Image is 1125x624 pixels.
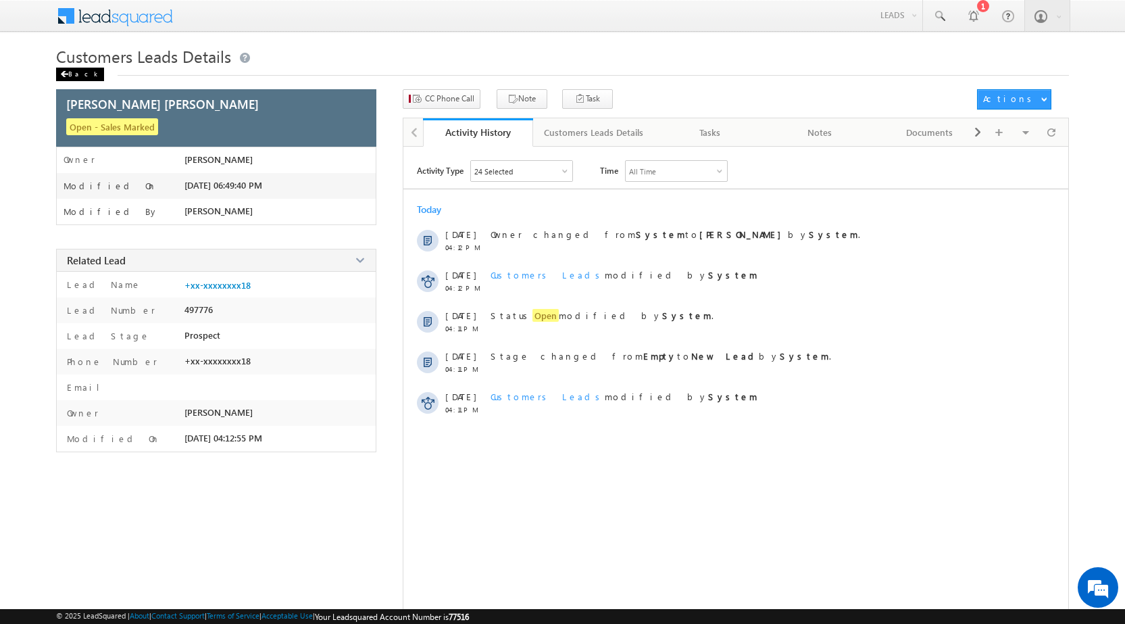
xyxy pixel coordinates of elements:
strong: System [780,350,829,362]
strong: New Lead [691,350,759,362]
span: Activity Type [417,160,464,181]
div: Notes [776,124,864,141]
div: All Time [629,167,656,176]
span: [DATE] [445,229,476,240]
button: Task [562,89,613,109]
strong: Empty [643,350,677,362]
button: Note [497,89,547,109]
span: 77516 [449,612,469,622]
span: Stage changed from to by . [491,350,831,362]
div: Activity History [433,126,523,139]
span: [PERSON_NAME] [PERSON_NAME] [66,95,259,112]
span: [DATE] 06:49:40 PM [184,180,262,191]
a: Documents [875,118,985,147]
span: 04:12 PM [445,284,486,292]
span: Prospect [184,330,220,341]
span: Time [600,160,618,181]
strong: System [636,229,685,240]
a: Contact Support [151,611,205,620]
span: [DATE] [445,391,476,402]
label: Modified On [64,181,157,191]
span: Open [532,309,559,322]
span: 04:12 PM [445,243,486,251]
span: [DATE] [445,310,476,321]
button: CC Phone Call [403,89,480,109]
span: Your Leadsquared Account Number is [315,612,469,622]
span: 04:11 PM [445,365,486,373]
a: Customers Leads Details [533,118,655,147]
span: Customers Leads [491,269,605,281]
span: 04:11 PM [445,406,486,414]
label: Lead Stage [64,330,150,341]
span: [PERSON_NAME] [184,407,253,418]
label: Owner [64,407,99,418]
strong: System [809,229,858,240]
div: Chat with us now [70,71,227,89]
span: 04:11 PM [445,325,486,333]
button: Actions [977,89,1051,110]
div: Tasks [666,124,753,141]
div: Today [417,203,461,216]
span: CC Phone Call [425,93,474,105]
a: About [130,611,149,620]
label: Modified By [64,206,159,217]
span: 497776 [184,304,213,315]
a: Terms of Service [207,611,259,620]
div: Owner Changed,Status Changed,Stage Changed,Source Changed,Notes & 19 more.. [471,161,572,181]
span: [DATE] [445,269,476,281]
div: Documents [886,124,973,141]
label: Email [64,381,110,393]
strong: [PERSON_NAME] [699,229,788,240]
strong: System [708,391,757,402]
strong: System [662,310,711,321]
div: Back [56,68,104,81]
span: © 2025 LeadSquared | | | | | [56,611,469,622]
span: Customers Leads Details [56,45,231,67]
span: modified by [491,269,757,281]
label: Phone Number [64,356,157,367]
span: [PERSON_NAME] [184,206,253,216]
strong: System [708,269,757,281]
div: Customers Leads Details [544,124,643,141]
span: Related Lead [67,254,126,267]
a: Acceptable Use [261,611,313,620]
span: Open - Sales Marked [66,118,158,135]
span: Customers Leads [491,391,605,402]
label: Owner [64,154,95,165]
em: Start Chat [184,416,245,435]
div: 24 Selected [474,167,513,176]
label: Lead Name [64,279,141,290]
span: [PERSON_NAME] [184,154,253,165]
label: Modified On [64,433,160,444]
span: Status modified by . [491,309,714,322]
a: Tasks [655,118,766,147]
label: Lead Number [64,304,155,316]
textarea: Type your message and hit 'Enter' [18,125,247,405]
span: +xx-xxxxxxxx18 [184,356,251,366]
span: Owner changed from to by . [491,229,860,240]
div: Actions [983,93,1036,105]
img: d_60004797649_company_0_60004797649 [23,71,57,89]
a: +xx-xxxxxxxx18 [184,280,251,291]
a: Notes [766,118,876,147]
span: [DATE] 04:12:55 PM [184,433,262,443]
a: Activity History [423,118,533,147]
span: modified by [491,391,757,402]
span: [DATE] [445,350,476,362]
div: Minimize live chat window [222,7,254,39]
